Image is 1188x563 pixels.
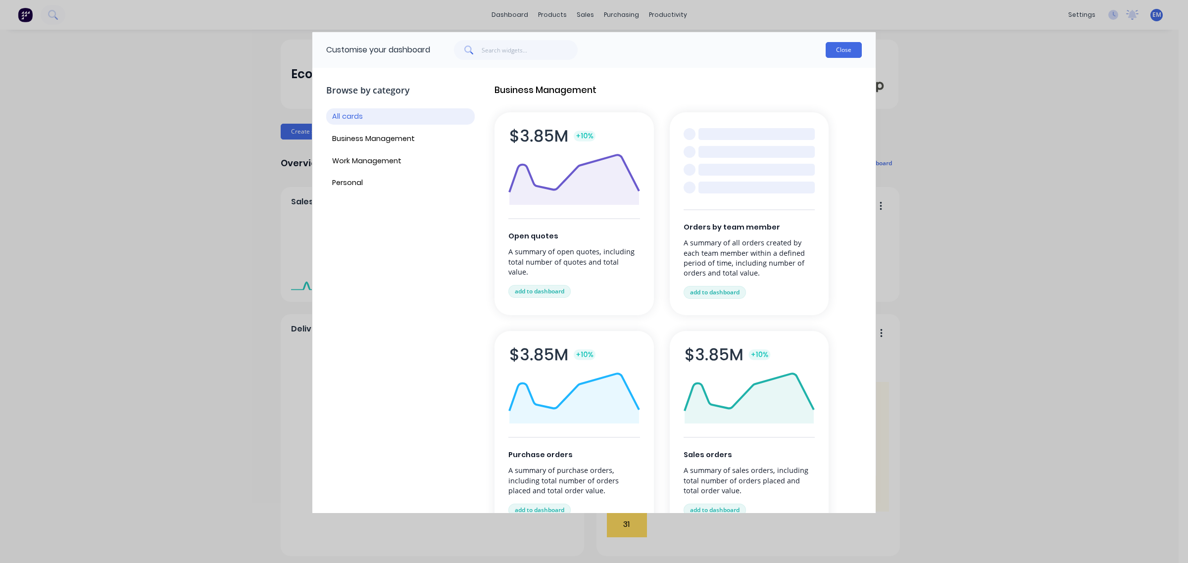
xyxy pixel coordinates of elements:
[684,222,815,233] span: Orders by team member
[326,153,475,169] button: Work Management
[482,40,578,60] input: Search widgets...
[508,466,640,495] p: A summary of purchase orders, including total number of orders placed and total order value.
[508,285,571,298] button: add to dashboard
[508,450,640,461] span: Purchase orders
[326,175,475,191] button: Personal
[326,131,475,147] button: Business Management
[326,44,430,56] span: Customise your dashboard
[508,347,640,423] img: Purchased orders widget
[684,238,815,278] p: A summary of all orders created by each team member within a defined period of time, including nu...
[508,231,640,242] span: Open quotes
[684,504,746,516] button: add to dashboard
[495,84,862,96] span: Business Management
[826,42,862,58] button: Close
[508,128,640,204] img: Open quotes order widget
[684,347,815,423] img: Sales order widget
[684,286,746,299] button: add to dashboard
[508,247,640,277] p: A summary of open quotes, including total number of quotes and total value.
[684,450,815,461] span: Sales orders
[326,108,475,125] button: All cards
[326,84,475,96] span: Browse by category
[684,466,815,495] p: A summary of sales orders, including total number of orders placed and total order value.
[508,504,571,516] button: add to dashboard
